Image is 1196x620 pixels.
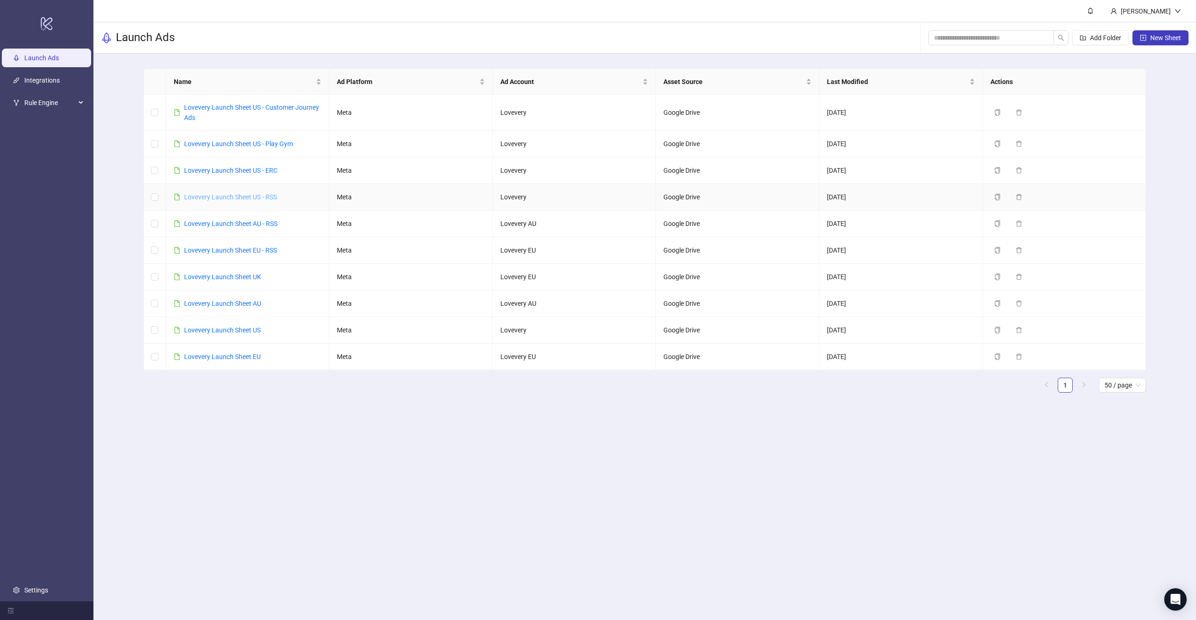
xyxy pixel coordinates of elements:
td: [DATE] [819,95,983,131]
a: Settings [24,586,48,594]
li: Next Page [1076,378,1091,393]
span: Last Modified [827,77,968,87]
span: file [174,274,180,280]
td: [DATE] [819,211,983,237]
li: Previous Page [1039,378,1054,393]
td: [DATE] [819,157,983,184]
span: copy [994,167,1001,174]
span: folder-add [1080,35,1086,41]
span: file [174,220,180,227]
a: Lovevery Launch Sheet EU - RSS [184,247,277,254]
td: Lovevery EU [493,344,656,370]
li: 1 [1058,378,1073,393]
td: Google Drive [656,317,819,344]
span: file [174,167,180,174]
span: fork [13,99,20,106]
td: [DATE] [819,317,983,344]
td: Lovevery AU [493,290,656,317]
span: Asset Source [663,77,804,87]
span: copy [994,220,1001,227]
span: Rule Engine [24,93,76,112]
span: Name [174,77,314,87]
span: copy [994,274,1001,280]
span: bell [1087,7,1094,14]
span: delete [1016,167,1022,174]
a: 1 [1058,378,1072,392]
td: Google Drive [656,184,819,211]
span: delete [1016,109,1022,116]
td: Google Drive [656,344,819,370]
a: Lovevery Launch Sheet US - ERC [184,167,278,174]
span: delete [1016,274,1022,280]
span: file [174,300,180,307]
a: Lovevery Launch Sheet AU [184,300,261,307]
span: file [174,327,180,333]
span: file [174,141,180,147]
button: right [1076,378,1091,393]
span: delete [1016,247,1022,254]
div: Open Intercom Messenger [1164,588,1187,611]
th: Asset Source [656,69,819,95]
div: [PERSON_NAME] [1117,6,1175,16]
td: Google Drive [656,131,819,157]
td: Meta [329,131,493,157]
span: file [174,353,180,360]
td: Google Drive [656,264,819,290]
a: Lovevery Launch Sheet AU - RSS [184,220,278,227]
a: Lovevery Launch Sheet US - Customer Journey Ads [184,104,319,121]
span: New Sheet [1150,34,1181,42]
span: copy [994,327,1001,333]
button: left [1039,378,1054,393]
td: [DATE] [819,184,983,211]
a: Launch Ads [24,54,59,62]
span: search [1058,35,1064,41]
th: Ad Platform [329,69,493,95]
td: Meta [329,317,493,344]
td: Lovevery [493,131,656,157]
span: copy [994,300,1001,307]
td: Meta [329,237,493,264]
td: Meta [329,344,493,370]
span: user [1111,8,1117,14]
span: delete [1016,194,1022,200]
td: Meta [329,95,493,131]
span: menu-fold [7,607,14,614]
span: right [1081,382,1087,387]
td: [DATE] [819,344,983,370]
span: Ad Account [500,77,641,87]
td: Google Drive [656,95,819,131]
span: file [174,247,180,254]
div: Page Size [1099,378,1146,393]
td: Google Drive [656,290,819,317]
td: Lovevery [493,184,656,211]
span: file [174,109,180,116]
td: Meta [329,264,493,290]
span: 50 / page [1104,378,1140,392]
a: Lovevery Launch Sheet US - Play Gym [184,140,293,148]
th: Actions [983,69,1146,95]
span: delete [1016,220,1022,227]
td: Meta [329,157,493,184]
span: Add Folder [1090,34,1121,42]
td: Meta [329,184,493,211]
th: Last Modified [819,69,983,95]
span: plus-square [1140,35,1146,41]
span: delete [1016,327,1022,333]
td: [DATE] [819,237,983,264]
td: Meta [329,211,493,237]
td: Lovevery EU [493,264,656,290]
a: Integrations [24,77,60,84]
span: down [1175,8,1181,14]
td: [DATE] [819,290,983,317]
td: Meta [329,290,493,317]
button: Add Folder [1072,30,1129,45]
span: copy [994,194,1001,200]
a: Lovevery Launch Sheet US [184,326,261,334]
td: Lovevery [493,95,656,131]
td: Lovevery [493,317,656,344]
a: Lovevery Launch Sheet UK [184,273,261,281]
span: file [174,194,180,200]
th: Ad Account [493,69,656,95]
td: Google Drive [656,211,819,237]
td: [DATE] [819,264,983,290]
